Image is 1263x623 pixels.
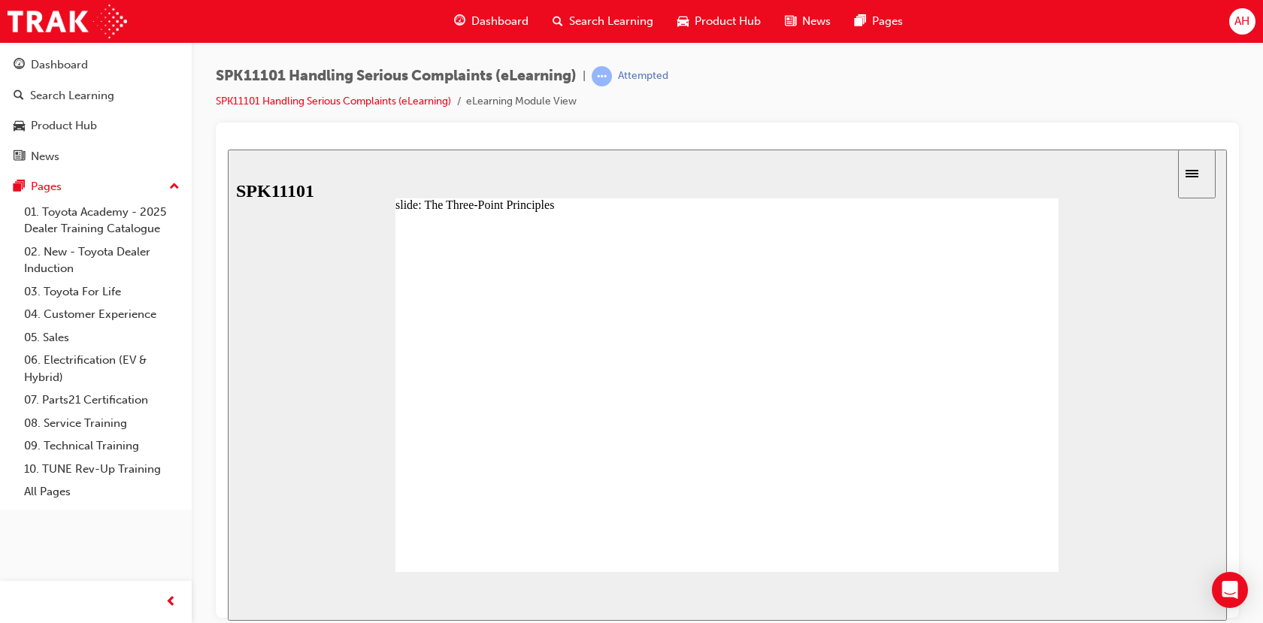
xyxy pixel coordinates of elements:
[14,89,24,103] span: search-icon
[18,303,186,326] a: 04. Customer Experience
[216,68,577,85] span: SPK11101 Handling Serious Complaints (eLearning)
[454,12,465,31] span: guage-icon
[618,69,668,83] div: Attempted
[169,177,180,197] span: up-icon
[18,434,186,458] a: 09. Technical Training
[18,280,186,304] a: 03. Toyota For Life
[14,119,25,133] span: car-icon
[6,48,186,173] button: DashboardSearch LearningProduct HubNews
[6,173,186,201] button: Pages
[1234,13,1249,30] span: AH
[18,480,186,504] a: All Pages
[18,326,186,349] a: 05. Sales
[785,12,796,31] span: news-icon
[583,68,586,85] span: |
[18,458,186,481] a: 10. TUNE Rev-Up Training
[18,389,186,412] a: 07. Parts21 Certification
[18,349,186,389] a: 06. Electrification (EV & Hybrid)
[466,93,577,110] li: eLearning Module View
[695,13,761,30] span: Product Hub
[6,82,186,110] a: Search Learning
[14,59,25,72] span: guage-icon
[553,12,563,31] span: search-icon
[665,6,773,37] a: car-iconProduct Hub
[6,143,186,171] a: News
[14,150,25,164] span: news-icon
[31,148,59,165] div: News
[18,412,186,435] a: 08. Service Training
[677,12,689,31] span: car-icon
[471,13,529,30] span: Dashboard
[6,112,186,140] a: Product Hub
[31,56,88,74] div: Dashboard
[843,6,915,37] a: pages-iconPages
[1229,8,1255,35] button: AH
[30,87,114,104] div: Search Learning
[18,201,186,240] a: 01. Toyota Academy - 2025 Dealer Training Catalogue
[442,6,541,37] a: guage-iconDashboard
[1212,572,1248,608] div: Open Intercom Messenger
[165,593,177,612] span: prev-icon
[773,6,843,37] a: news-iconNews
[802,13,831,30] span: News
[14,180,25,194] span: pages-icon
[872,13,903,30] span: Pages
[18,240,186,280] a: 02. New - Toyota Dealer Induction
[8,5,127,38] img: Trak
[592,66,612,86] span: learningRecordVerb_ATTEMPT-icon
[569,13,653,30] span: Search Learning
[31,178,62,195] div: Pages
[541,6,665,37] a: search-iconSearch Learning
[31,117,97,135] div: Product Hub
[216,95,451,107] a: SPK11101 Handling Serious Complaints (eLearning)
[6,51,186,79] a: Dashboard
[855,12,866,31] span: pages-icon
